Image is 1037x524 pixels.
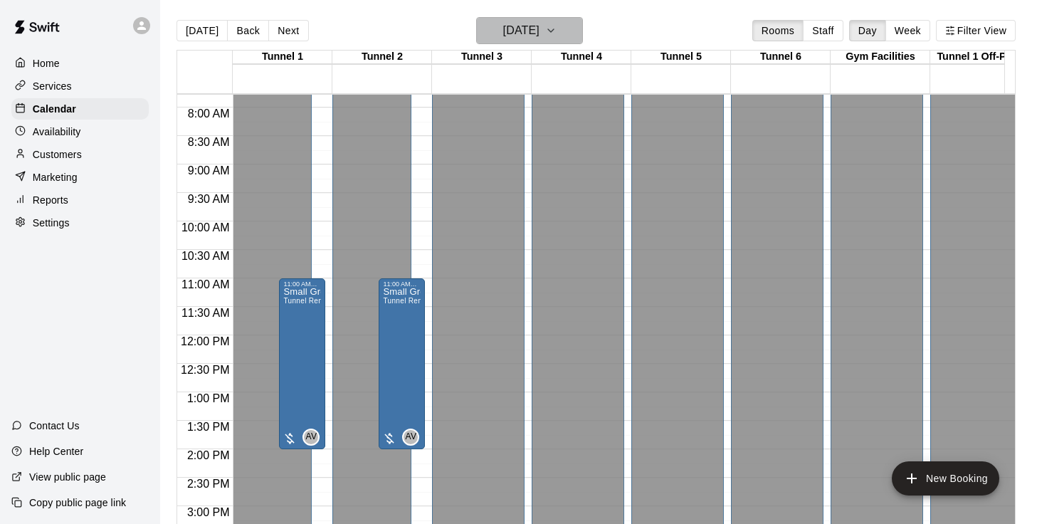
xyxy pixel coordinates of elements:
[233,51,332,64] div: Tunnel 1
[283,297,409,305] span: Tunnel Rental - 4 Players Per Tunnel
[631,51,731,64] div: Tunnel 5
[268,20,308,41] button: Next
[302,429,320,446] div: Aby Valdez
[33,193,68,207] p: Reports
[432,51,532,64] div: Tunnel 3
[184,136,233,148] span: 8:30 AM
[731,51,831,64] div: Tunnel 6
[402,429,419,446] div: Aby Valdez
[11,75,149,97] a: Services
[184,392,233,404] span: 1:00 PM
[11,167,149,188] a: Marketing
[184,478,233,490] span: 2:30 PM
[11,98,149,120] a: Calendar
[332,51,432,64] div: Tunnel 2
[283,281,321,288] div: 11:00 AM – 2:00 PM
[849,20,886,41] button: Day
[379,278,425,449] div: 11:00 AM – 2:00 PM: Small Group Training 15U Tier 1
[178,307,233,319] span: 11:30 AM
[930,51,1030,64] div: Tunnel 1 Off-Peak
[33,216,70,230] p: Settings
[178,250,233,262] span: 10:30 AM
[532,51,631,64] div: Tunnel 4
[11,144,149,165] a: Customers
[184,506,233,518] span: 3:00 PM
[408,429,419,446] span: Aby Valdez
[184,108,233,120] span: 8:00 AM
[177,335,233,347] span: 12:00 PM
[11,212,149,234] a: Settings
[936,20,1016,41] button: Filter View
[33,125,81,139] p: Availability
[306,430,317,444] span: AV
[33,79,72,93] p: Services
[33,102,76,116] p: Calendar
[383,297,508,305] span: Tunnel Rental - 4 Players Per Tunnel
[178,278,233,290] span: 11:00 AM
[33,147,82,162] p: Customers
[177,364,233,376] span: 12:30 PM
[11,121,149,142] a: Availability
[178,221,233,234] span: 10:00 AM
[406,430,417,444] span: AV
[831,51,930,64] div: Gym Facilities
[308,429,320,446] span: Aby Valdez
[503,21,539,41] h6: [DATE]
[279,278,325,449] div: 11:00 AM – 2:00 PM: Small Group Training 15U Tier 1
[803,20,843,41] button: Staff
[227,20,269,41] button: Back
[29,470,106,484] p: View public page
[33,56,60,70] p: Home
[184,421,233,433] span: 1:30 PM
[383,281,421,288] div: 11:00 AM – 2:00 PM
[177,20,228,41] button: [DATE]
[885,20,930,41] button: Week
[29,444,83,459] p: Help Center
[11,53,149,74] a: Home
[752,20,804,41] button: Rooms
[184,193,233,205] span: 9:30 AM
[29,419,80,433] p: Contact Us
[11,189,149,211] a: Reports
[184,449,233,461] span: 2:00 PM
[29,496,126,510] p: Copy public page link
[892,461,999,496] button: add
[476,17,583,44] button: [DATE]
[184,164,233,177] span: 9:00 AM
[33,170,78,184] p: Marketing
